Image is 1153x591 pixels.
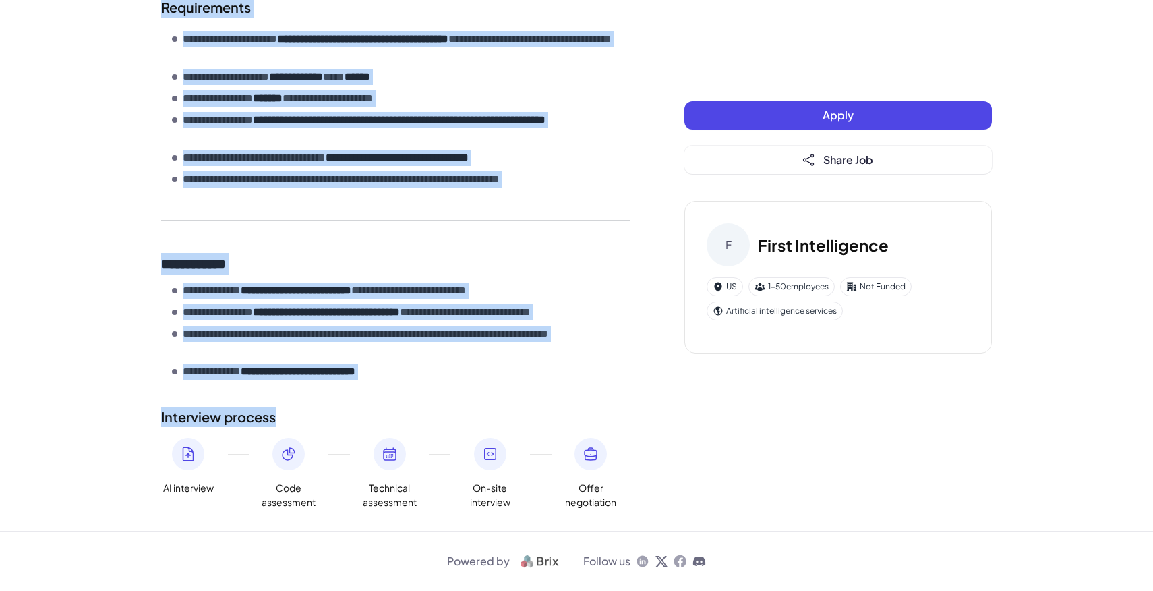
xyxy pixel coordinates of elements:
[583,553,630,569] span: Follow us
[564,481,618,509] span: Offer negotiation
[707,302,843,320] div: Artificial intelligence services
[823,108,854,122] span: Apply
[707,277,743,296] div: US
[823,152,873,167] span: Share Job
[684,146,992,174] button: Share Job
[161,407,630,427] h2: Interview process
[758,233,889,257] h3: First Intelligence
[163,481,214,495] span: AI interview
[515,553,564,569] img: logo
[463,481,517,509] span: On-site interview
[748,277,835,296] div: 1-50 employees
[363,481,417,509] span: Technical assessment
[840,277,912,296] div: Not Funded
[707,223,750,266] div: F
[262,481,316,509] span: Code assessment
[447,553,510,569] span: Powered by
[684,101,992,130] button: Apply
